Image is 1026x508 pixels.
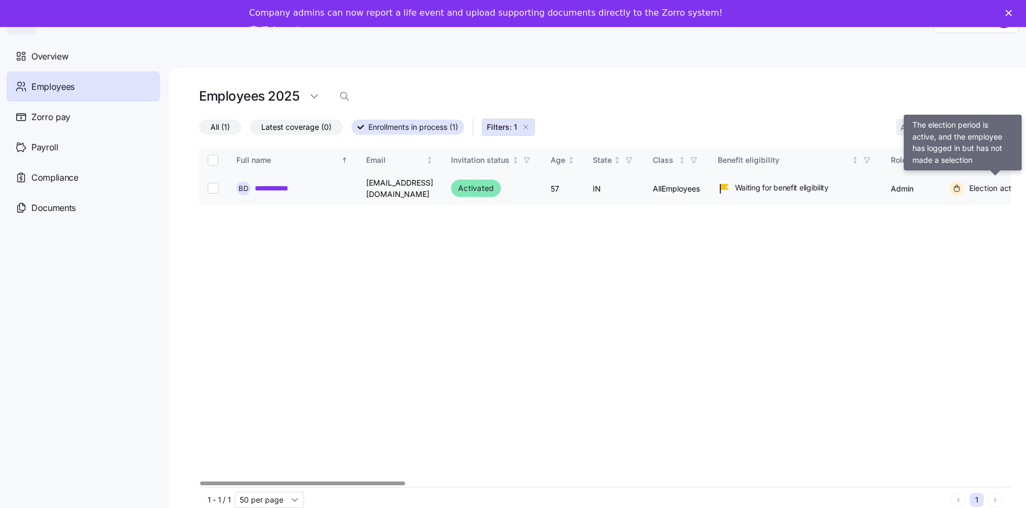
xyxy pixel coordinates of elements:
div: Not sorted [613,156,621,164]
a: Payroll [6,132,160,162]
th: AgeNot sorted [542,148,584,173]
span: Zorro pay [31,110,70,124]
div: Not sorted [426,156,433,164]
th: ClassNot sorted [644,148,709,173]
span: Employees [31,80,75,94]
span: Activated [458,182,494,195]
span: B D [239,185,248,192]
svg: add icon [959,116,978,135]
span: Actions [901,124,927,131]
span: Filters: 1 [487,122,517,133]
div: Not sorted [908,156,916,164]
th: Invitation statusNot sorted [442,148,542,173]
button: Actions [896,119,946,135]
span: Enrollments in process (1) [368,120,458,134]
th: Full nameSorted ascending [228,148,358,173]
span: All (1) [210,120,230,134]
span: 1 - 1 / 1 [208,494,230,505]
button: Previous page [951,493,965,507]
td: Admin [882,173,939,205]
div: Sorted ascending [341,156,348,164]
div: Benefit eligibility [718,154,850,166]
span: Latest coverage (0) [261,120,332,134]
button: Filters: 1 [482,118,535,136]
div: Close [1005,10,1016,16]
div: Age [551,154,565,166]
a: Documents [6,193,160,223]
span: Waiting for benefit eligibility [735,182,829,193]
a: Employees [6,71,160,102]
input: Select record 1 [208,183,219,194]
input: Select all records [208,155,219,166]
div: Full name [236,154,339,166]
a: Take a tour [249,25,317,37]
div: Not sorted [678,156,686,164]
th: EmailNot sorted [358,148,442,173]
a: Overview [6,41,160,71]
div: Not sorted [512,156,519,164]
div: Invitation status [451,154,509,166]
span: Compliance [31,171,78,184]
th: Benefit eligibilityNot sorted [709,148,882,173]
button: Next page [988,493,1002,507]
td: IN [584,173,644,205]
div: State [593,154,612,166]
div: Company admins can now report a life event and upload supporting documents directly to the Zorro ... [249,8,723,18]
span: Documents [31,201,76,215]
span: Payroll [31,141,58,154]
div: Role [891,154,906,166]
div: Not sorted [851,156,859,164]
th: StateNot sorted [584,148,644,173]
td: AllEmployees [644,173,709,205]
td: [EMAIL_ADDRESS][DOMAIN_NAME] [358,173,442,205]
a: Zorro pay [6,102,160,132]
div: Email [366,154,424,166]
td: 57 [542,173,584,205]
div: Class [653,154,677,166]
h1: Employees 2025 [199,88,299,104]
span: Overview [31,50,68,63]
button: 1 [970,493,984,507]
th: RoleNot sorted [882,148,939,173]
div: Not sorted [567,156,575,164]
a: Compliance [6,162,160,193]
